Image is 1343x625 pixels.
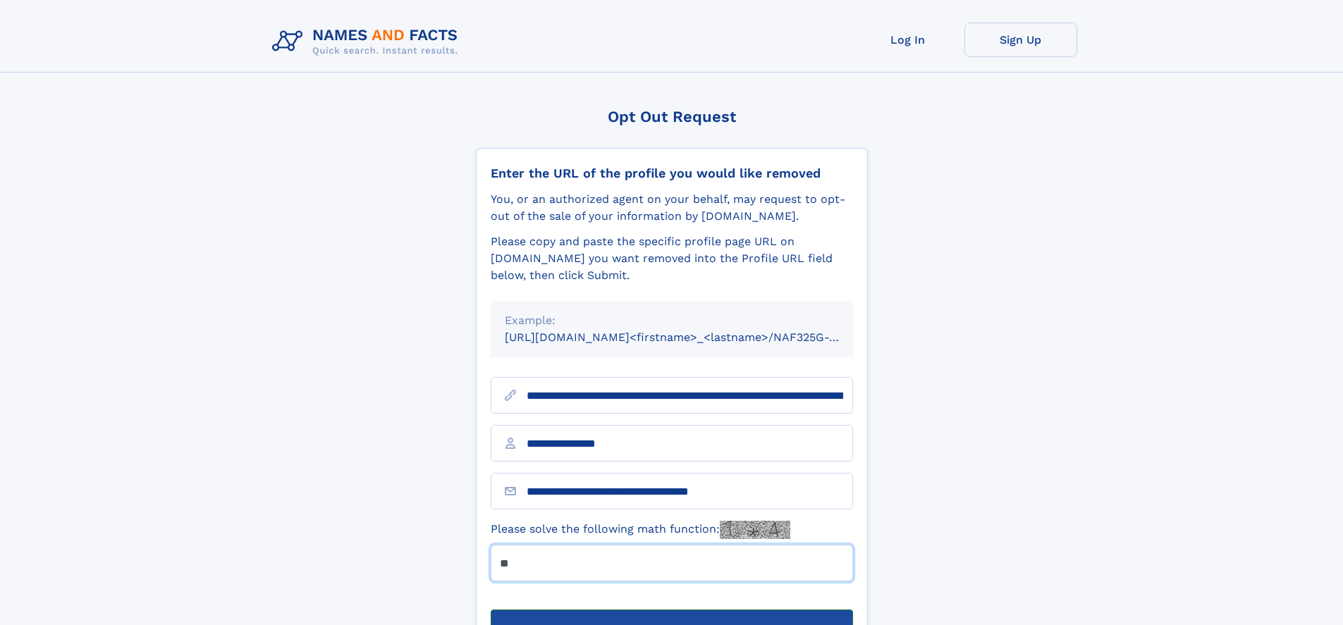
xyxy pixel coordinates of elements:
[852,23,964,57] a: Log In
[964,23,1077,57] a: Sign Up
[505,312,839,329] div: Example:
[476,108,868,125] div: Opt Out Request
[505,330,880,344] small: [URL][DOMAIN_NAME]<firstname>_<lastname>/NAF325G-xxxxxxxx
[491,521,790,539] label: Please solve the following math function:
[491,191,853,225] div: You, or an authorized agent on your behalf, may request to opt-out of the sale of your informatio...
[491,166,853,181] div: Enter the URL of the profile you would like removed
[266,23,470,61] img: Logo Names and Facts
[491,233,853,284] div: Please copy and paste the specific profile page URL on [DOMAIN_NAME] you want removed into the Pr...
